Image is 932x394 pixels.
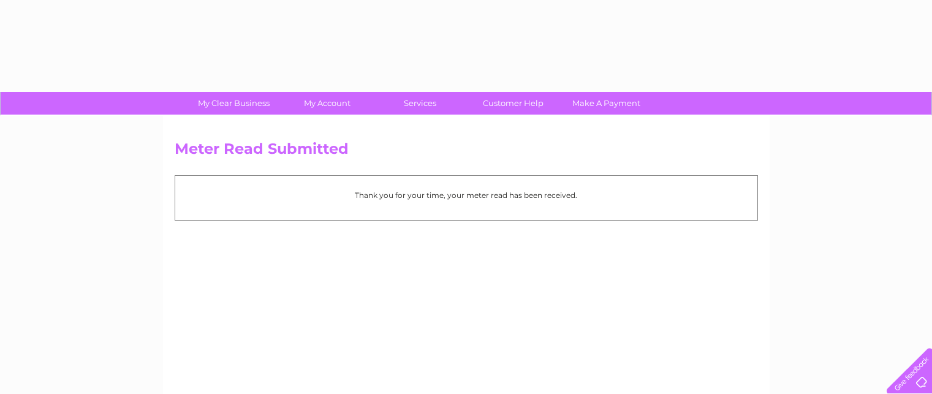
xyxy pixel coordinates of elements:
h2: Meter Read Submitted [175,140,758,164]
a: Services [369,92,471,115]
a: My Clear Business [183,92,284,115]
a: My Account [276,92,377,115]
p: Thank you for your time, your meter read has been received. [181,189,751,201]
a: Make A Payment [556,92,657,115]
a: Customer Help [463,92,564,115]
